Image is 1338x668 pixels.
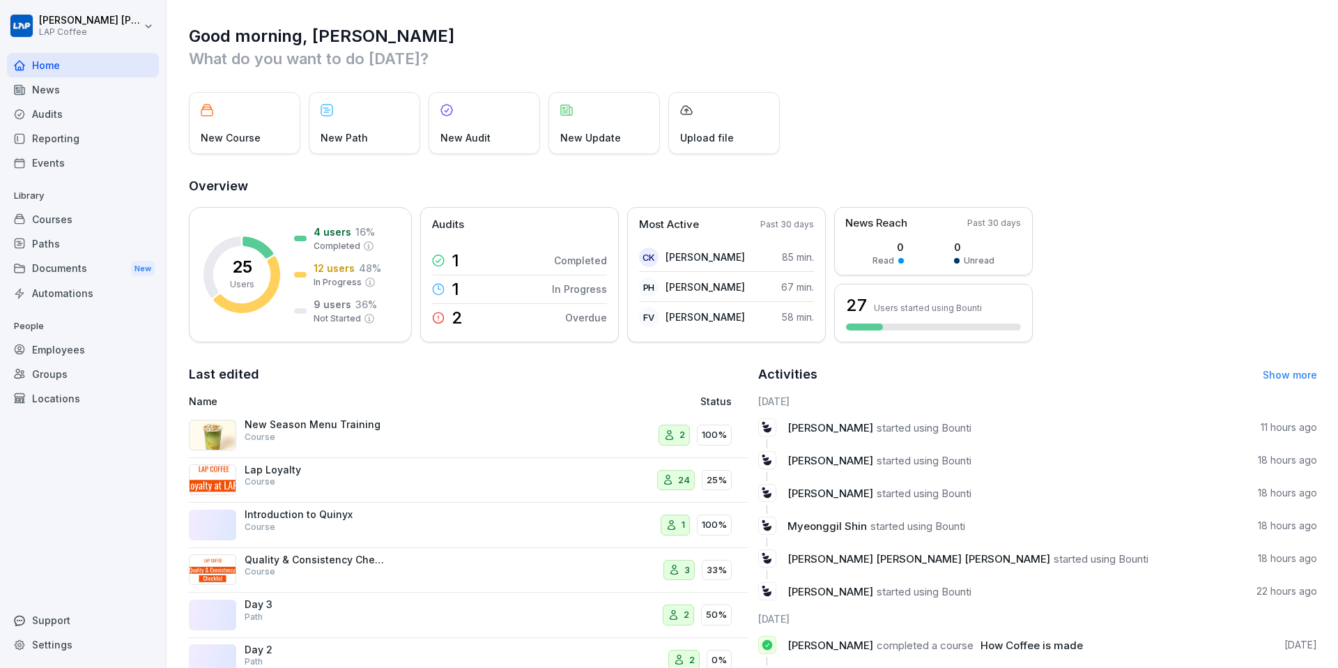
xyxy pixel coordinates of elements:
[787,552,1050,565] span: [PERSON_NAME] [PERSON_NAME] [PERSON_NAME]
[760,218,814,231] p: Past 30 days
[7,231,159,256] div: Paths
[39,27,141,37] p: LAP Coffee
[870,519,965,533] span: started using Bounti
[189,503,748,548] a: Introduction to QuinyxCourse1100%
[967,217,1021,229] p: Past 30 days
[1258,552,1317,565] p: 18 hours ago
[678,473,690,487] p: 24
[874,303,982,313] p: Users started using Bounti
[872,255,894,267] p: Read
[712,653,727,667] p: 0%
[666,250,745,264] p: [PERSON_NAME]
[7,151,159,175] div: Events
[981,639,1083,652] span: How Coffee is made
[245,565,275,578] p: Course
[189,413,748,458] a: New Season Menu TrainingCourse2100%
[314,297,351,312] p: 9 users
[314,312,361,325] p: Not Started
[7,77,159,102] a: News
[7,337,159,362] a: Employees
[7,256,159,282] a: DocumentsNew
[245,521,275,533] p: Course
[189,176,1317,196] h2: Overview
[1284,638,1317,652] p: [DATE]
[684,563,690,577] p: 3
[1263,369,1317,381] a: Show more
[7,632,159,657] div: Settings
[877,487,971,500] span: started using Bounti
[452,310,463,326] p: 2
[7,126,159,151] a: Reporting
[7,256,159,282] div: Documents
[877,454,971,467] span: started using Bounti
[707,473,727,487] p: 25%
[7,608,159,632] div: Support
[245,418,384,431] p: New Season Menu Training
[245,476,275,488] p: Course
[554,253,607,268] p: Completed
[689,653,695,667] p: 2
[781,280,814,294] p: 67 min.
[432,217,464,233] p: Audits
[639,308,659,327] div: FV
[7,53,159,77] a: Home
[639,278,659,297] div: PH
[964,255,994,267] p: Unread
[758,612,1318,626] h6: [DATE]
[355,225,375,239] p: 16 %
[189,365,748,384] h2: Last edited
[666,280,745,294] p: [PERSON_NAME]
[189,458,748,503] a: Lap LoyaltyCourse2425%
[245,464,384,476] p: Lap Loyalty
[1054,552,1148,565] span: started using Bounti
[452,281,459,298] p: 1
[565,310,607,325] p: Overdue
[787,487,873,500] span: [PERSON_NAME]
[639,217,699,233] p: Most Active
[666,310,745,324] p: [PERSON_NAME]
[189,554,236,585] img: u6o1x6ymd5brm0ufhs24j8ux.png
[702,518,727,532] p: 100%
[245,431,275,443] p: Course
[7,207,159,231] div: Courses
[7,185,159,207] p: Library
[131,261,155,277] div: New
[560,130,621,145] p: New Update
[189,25,1317,47] h1: Good morning, [PERSON_NAME]
[1256,584,1317,598] p: 22 hours ago
[314,225,351,239] p: 4 users
[682,518,685,532] p: 1
[189,420,236,450] img: qpz5f7h4u24zni0s6wvcke94.png
[552,282,607,296] p: In Progress
[1258,486,1317,500] p: 18 hours ago
[7,281,159,305] a: Automations
[1261,420,1317,434] p: 11 hours ago
[1258,453,1317,467] p: 18 hours ago
[845,215,907,231] p: News Reach
[189,593,748,638] a: Day 3Path250%
[189,548,748,593] a: Quality & Consistency Checklist TrainingCourse333%
[39,15,141,26] p: [PERSON_NAME] [PERSON_NAME]
[787,519,867,533] span: Myeonggil Shin
[189,394,539,409] p: Name
[787,454,873,467] span: [PERSON_NAME]
[758,394,1318,409] h6: [DATE]
[245,644,384,656] p: Day 2
[782,310,814,324] p: 58 min.
[702,428,727,442] p: 100%
[245,611,263,623] p: Path
[440,130,491,145] p: New Audit
[877,639,974,652] span: completed a course
[787,585,873,598] span: [PERSON_NAME]
[452,252,459,269] p: 1
[245,508,384,521] p: Introduction to Quinyx
[758,365,817,384] h2: Activities
[232,259,252,275] p: 25
[639,248,659,267] div: CK
[787,639,873,652] span: [PERSON_NAME]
